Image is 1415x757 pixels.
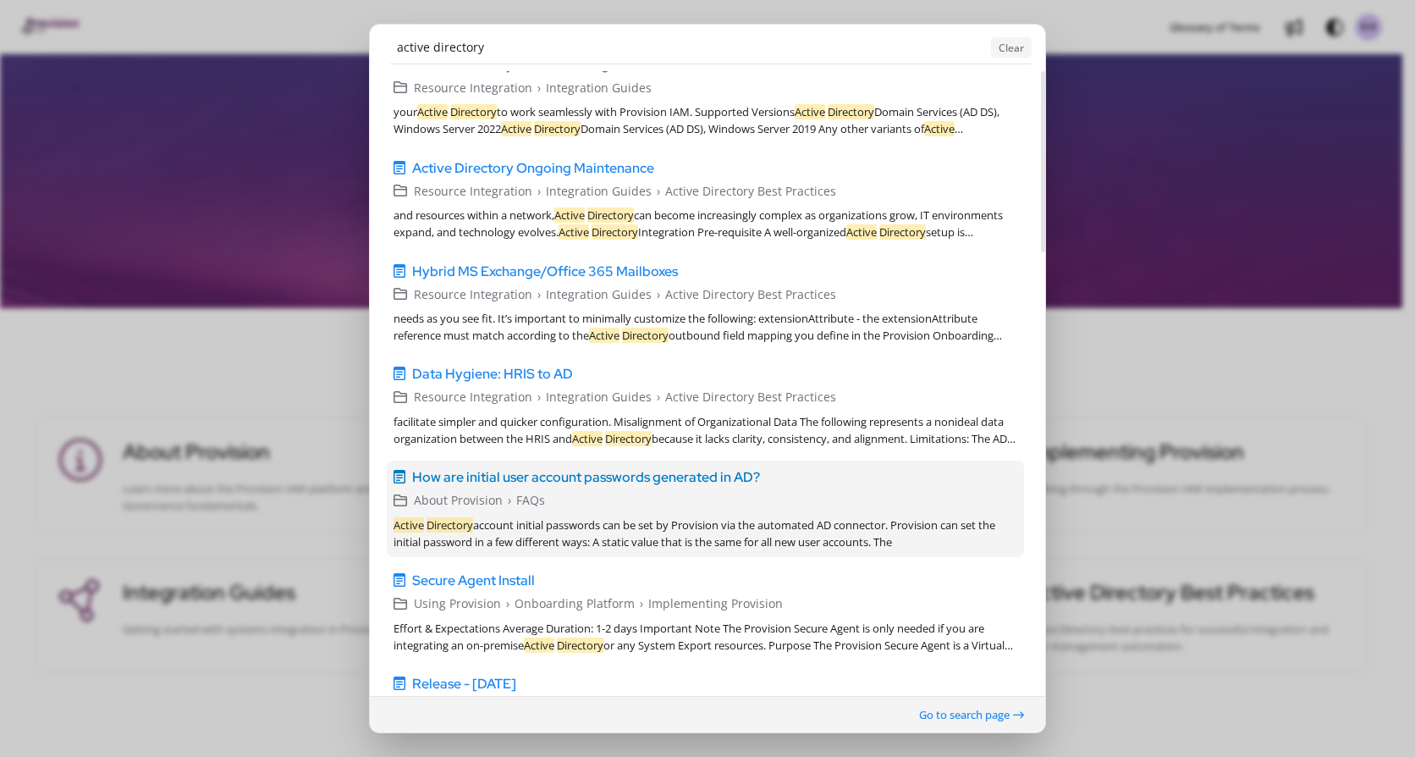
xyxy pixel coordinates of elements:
span: › [537,181,541,200]
span: Active Directory Best Practices [665,285,836,303]
em: Directory [450,104,497,119]
span: › [537,285,541,303]
span: Active Directory Best Practices [665,181,836,200]
span: Integration Guides [546,181,652,200]
em: Directory [587,207,634,223]
em: Active [501,121,531,136]
div: facilitate simpler and quicker configuration. Misalignment of Organizational Data The following r... [394,413,1017,447]
span: Hybrid MS Exchange/Office 365 Mailboxes [412,261,678,281]
span: How are initial user account passwords generated in AD? [412,467,760,488]
a: Secure Agent InstallUsing Provision›Onboarding Platform›Implementing ProvisionEffort & Expectatio... [387,564,1024,660]
span: › [657,181,660,200]
a: Active Directory Resource IntegrationResource Integration›Integration GuidesyourActive Directoryt... [387,47,1024,144]
span: Active Directory Ongoing Maintenance [412,157,654,178]
div: Effort & Expectations Average Duration: 1-2 days Important Note The Provision Secure Agent is onl... [394,620,1017,654]
em: Directory [879,224,926,240]
input: Enter Keywords [390,31,984,64]
em: Active [924,121,955,136]
span: Resource Integration [414,388,532,406]
button: Go to search page [918,705,1025,724]
div: needs as you see fit. It’s important to minimally customize the following: extensionAttribute - t... [394,310,1017,344]
span: Active Directory Resource Integration [412,54,647,75]
span: Secure Agent Install [412,571,535,591]
div: your to work seamlessly with Provision IAM. Supported Versions Domain Services (AD DS), Windows S... [394,103,1017,137]
em: Active [589,328,619,343]
em: Directory [828,104,874,119]
em: Active [554,207,585,223]
a: How are initial user account passwords generated in AD?About Provision›FAQs Active Directoryaccou... [387,461,1024,557]
span: Resource Integration [414,181,532,200]
em: Active [846,224,877,240]
em: Directory [534,121,581,136]
span: Resource Integration [414,78,532,97]
em: Directory [557,638,603,653]
span: Integration Guides [546,285,652,303]
div: and resources within a network, can become increasingly complex as organizations grow, IT environ... [394,207,1017,240]
em: Directory [605,431,652,446]
span: › [506,594,509,613]
em: Active [417,104,448,119]
span: › [508,491,511,510]
span: FAQs [516,491,545,510]
span: Using Provision [414,594,501,613]
span: Implementing Provision [648,594,783,613]
a: Hybrid MS Exchange/Office 365 MailboxesResource Integration›Integration Guides›Active Directory B... [387,254,1024,351]
span: › [657,388,660,406]
div: account initial passwords can be set by Provision via the automated AD connector. Provision can s... [394,517,1017,550]
span: Integration Guides [546,78,652,97]
span: Integration Guides [546,388,652,406]
span: Onboarding Platform [515,594,635,613]
span: › [640,594,643,613]
span: Release - [DATE] [412,674,516,694]
a: Active Directory Ongoing MaintenanceResource Integration›Integration Guides›Active Directory Best... [387,151,1024,247]
span: Data Hygiene: HRIS to AD [412,364,573,384]
em: Active [524,638,554,653]
em: Active [559,224,589,240]
em: Active [572,431,603,446]
em: Active [795,104,825,119]
span: Active Directory Best Practices [665,388,836,406]
em: Active [394,517,424,533]
span: Resource Integration [414,285,532,303]
em: Directory [592,224,638,240]
span: › [657,285,660,303]
em: Directory [622,328,669,343]
a: Data Hygiene: HRIS to ADResource Integration›Integration Guides›Active Directory Best Practicesfa... [387,357,1024,454]
button: Clear [991,37,1032,58]
em: Directory [427,517,473,533]
span: › [537,388,541,406]
span: › [537,78,541,97]
span: About Provision [414,491,503,510]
